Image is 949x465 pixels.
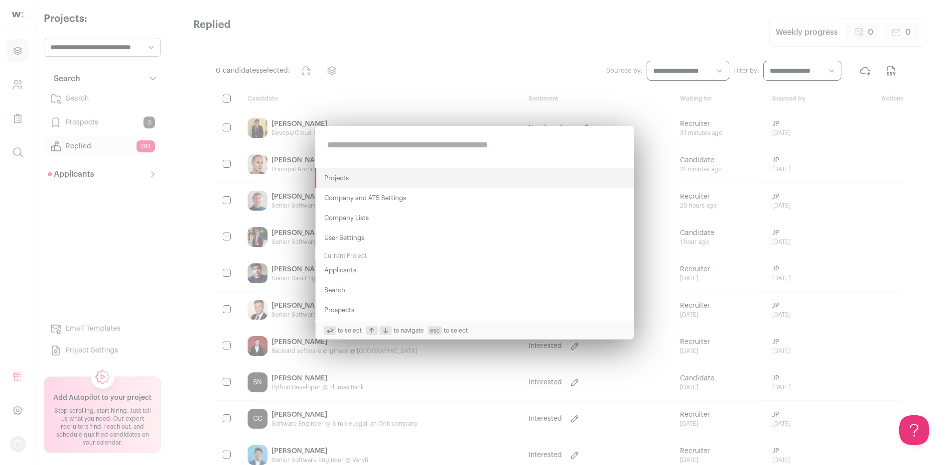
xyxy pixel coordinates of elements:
span: esc [428,326,442,335]
iframe: Help Scout Beacon - Open [899,415,929,445]
button: User Settings [315,228,634,248]
span: to select [324,326,362,335]
button: Applicants [315,260,634,280]
span: to navigate [366,326,424,335]
button: Company Lists [315,208,634,228]
span: to select [428,326,468,335]
button: Prospects [315,300,634,320]
button: Search [315,280,634,300]
button: Projects [315,168,634,188]
button: Company and ATS Settings [315,188,634,208]
div: Current Project [315,248,634,260]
